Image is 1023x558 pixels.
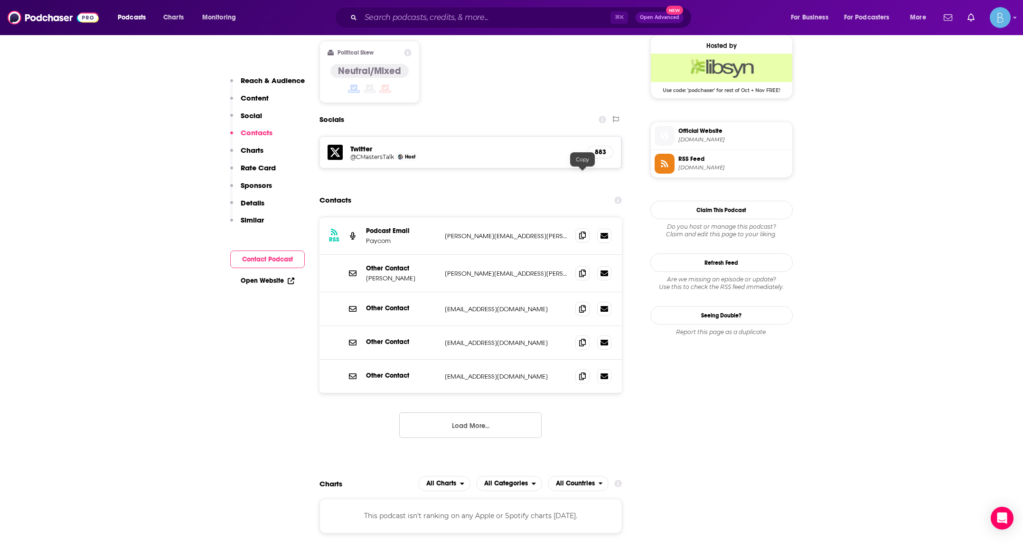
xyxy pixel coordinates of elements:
[651,82,792,93] span: Use code: 'podchaser' for rest of Oct + Nov FREE!
[595,148,605,156] h5: 883
[636,12,684,23] button: Open AdvancedNew
[418,476,470,491] button: open menu
[230,93,269,111] button: Content
[838,10,903,25] button: open menu
[319,111,344,129] h2: Socials
[650,328,793,336] div: Report this page as a duplicate.
[570,152,595,167] div: Copy
[445,232,568,240] p: [PERSON_NAME][EMAIL_ADDRESS][PERSON_NAME][DOMAIN_NAME]
[163,11,184,24] span: Charts
[651,54,792,93] a: Libsyn Deal: Use code: 'podchaser' for rest of Oct + Nov FREE!
[241,215,264,224] p: Similar
[329,236,339,243] h3: RSS
[651,54,792,82] img: Libsyn Deal: Use code: 'podchaser' for rest of Oct + Nov FREE!
[650,276,793,291] div: Are we missing an episode or update? Use this to check the RSS feed immediately.
[990,7,1011,28] button: Show profile menu
[678,164,788,171] span: hrbreakroom.libsyn.com
[202,11,236,24] span: Monitoring
[655,126,788,146] a: Official Website[DOMAIN_NAME]
[678,155,788,163] span: RSS Feed
[399,412,542,438] button: Load More...
[338,65,401,77] h4: Neutral/Mixed
[610,11,628,24] span: ⌘ K
[338,49,374,56] h2: Political Skew
[241,277,294,285] a: Open Website
[556,480,595,487] span: All Countries
[366,274,437,282] p: [PERSON_NAME]
[319,499,622,533] div: This podcast isn't ranking on any Apple or Spotify charts [DATE].
[990,7,1011,28] span: Logged in as BLASTmedia
[476,476,542,491] h2: Categories
[651,42,792,50] div: Hosted by
[344,7,701,28] div: Search podcasts, credits, & more...
[650,223,793,231] span: Do you host or manage this podcast?
[230,76,305,93] button: Reach & Audience
[910,11,926,24] span: More
[548,476,609,491] button: open menu
[366,237,437,245] p: Paycom
[398,154,403,159] img: Caleb Masters
[548,476,609,491] h2: Countries
[366,372,437,380] p: Other Contact
[111,10,158,25] button: open menu
[650,201,793,219] button: Claim This Podcast
[650,223,793,238] div: Claim and edit this page to your liking.
[241,198,264,207] p: Details
[655,154,788,174] a: RSS Feed[DOMAIN_NAME]
[350,144,580,153] h5: Twitter
[230,251,305,268] button: Contact Podcast
[650,253,793,272] button: Refresh Feed
[366,227,437,235] p: Podcast Email
[476,476,542,491] button: open menu
[157,10,189,25] a: Charts
[230,215,264,233] button: Similar
[366,304,437,312] p: Other Contact
[241,128,272,137] p: Contacts
[241,181,272,190] p: Sponsors
[903,10,938,25] button: open menu
[445,339,568,347] p: [EMAIL_ADDRESS][DOMAIN_NAME]
[241,111,262,120] p: Social
[791,11,828,24] span: For Business
[405,154,415,160] span: Host
[241,93,269,102] p: Content
[241,163,276,172] p: Rate Card
[678,136,788,143] span: paycom.com
[230,198,264,216] button: Details
[484,480,528,487] span: All Categories
[230,111,262,129] button: Social
[991,507,1014,530] div: Open Intercom Messenger
[319,479,342,488] h2: Charts
[844,11,890,24] span: For Podcasters
[8,9,99,27] img: Podchaser - Follow, Share and Rate Podcasts
[230,146,263,163] button: Charts
[350,153,394,160] a: @CMastersTalk
[230,163,276,181] button: Rate Card
[418,476,470,491] h2: Platforms
[964,9,978,26] a: Show notifications dropdown
[196,10,248,25] button: open menu
[366,264,437,272] p: Other Contact
[241,146,263,155] p: Charts
[366,338,437,346] p: Other Contact
[666,6,683,15] span: New
[230,181,272,198] button: Sponsors
[940,9,956,26] a: Show notifications dropdown
[361,10,610,25] input: Search podcasts, credits, & more...
[241,76,305,85] p: Reach & Audience
[319,191,351,209] h2: Contacts
[990,7,1011,28] img: User Profile
[230,128,272,146] button: Contacts
[445,270,568,278] p: [PERSON_NAME][EMAIL_ADDRESS][PERSON_NAME][DOMAIN_NAME]
[426,480,456,487] span: All Charts
[640,15,679,20] span: Open Advanced
[445,305,568,313] p: [EMAIL_ADDRESS][DOMAIN_NAME]
[784,10,840,25] button: open menu
[650,306,793,325] a: Seeing Double?
[678,127,788,135] span: Official Website
[445,372,568,381] p: [EMAIL_ADDRESS][DOMAIN_NAME]
[118,11,146,24] span: Podcasts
